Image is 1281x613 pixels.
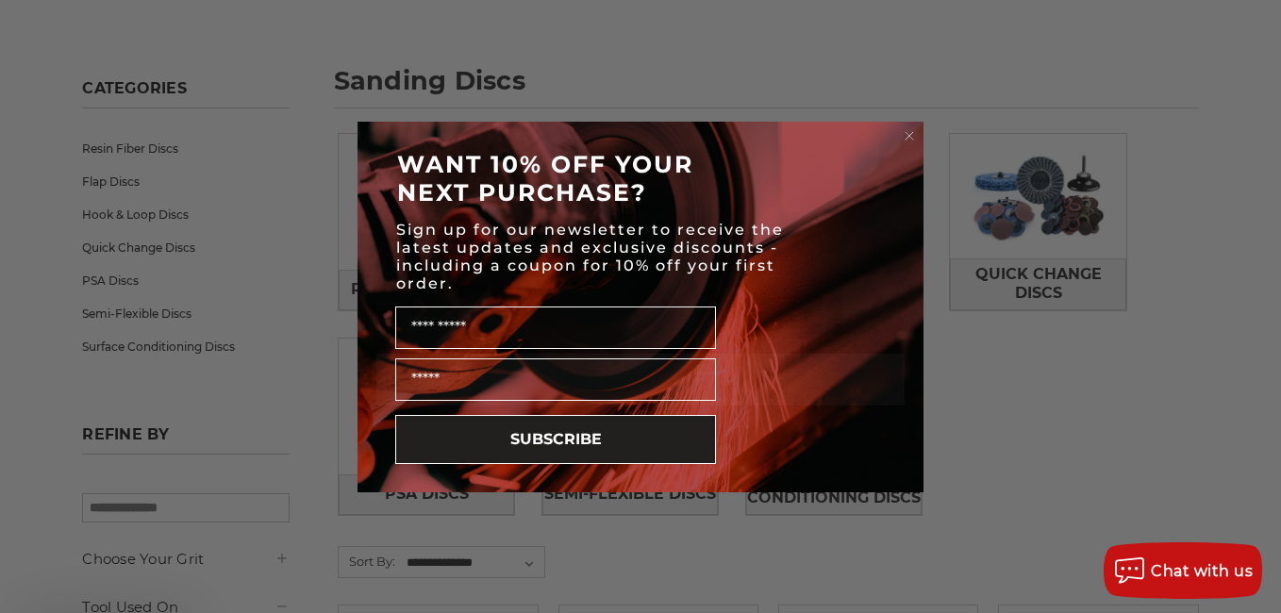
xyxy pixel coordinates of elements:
[396,221,784,292] span: Sign up for our newsletter to receive the latest updates and exclusive discounts - including a co...
[900,126,919,145] button: Close dialog
[397,150,693,207] span: WANT 10% OFF YOUR NEXT PURCHASE?
[395,415,716,464] button: SUBSCRIBE
[1104,542,1262,599] button: Chat with us
[1151,562,1253,580] span: Chat with us
[395,358,716,401] input: Email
